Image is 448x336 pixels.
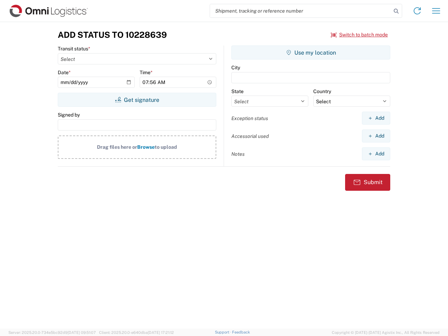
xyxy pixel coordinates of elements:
[8,330,96,335] span: Server: 2025.20.0-734e5bc92d9
[231,133,269,139] label: Accessorial used
[99,330,174,335] span: Client: 2025.20.0-e640dba
[313,88,331,94] label: Country
[140,69,153,76] label: Time
[210,4,391,17] input: Shipment, tracking or reference number
[362,147,390,160] button: Add
[137,144,155,150] span: Browse
[332,329,440,336] span: Copyright © [DATE]-[DATE] Agistix Inc., All Rights Reserved
[97,144,137,150] span: Drag files here or
[58,45,90,52] label: Transit status
[345,174,390,191] button: Submit
[148,330,174,335] span: [DATE] 17:21:12
[58,30,167,40] h3: Add Status to 10228639
[215,330,232,334] a: Support
[231,45,390,59] button: Use my location
[362,129,390,142] button: Add
[231,64,240,71] label: City
[58,69,71,76] label: Date
[58,112,80,118] label: Signed by
[331,29,388,41] button: Switch to batch mode
[231,115,268,121] label: Exception status
[68,330,96,335] span: [DATE] 09:51:07
[155,144,177,150] span: to upload
[231,88,244,94] label: State
[362,112,390,125] button: Add
[231,151,245,157] label: Notes
[232,330,250,334] a: Feedback
[58,93,216,107] button: Get signature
